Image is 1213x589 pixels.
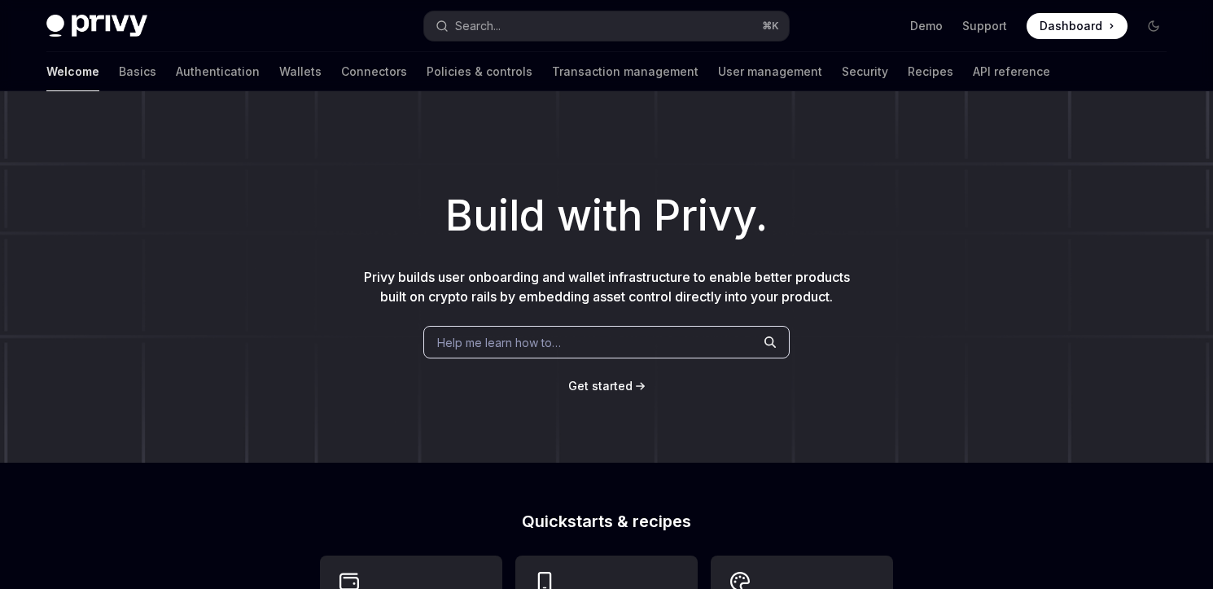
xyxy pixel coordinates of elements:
a: Support [962,18,1007,34]
h2: Quickstarts & recipes [320,513,893,530]
a: API reference [973,52,1050,91]
a: Get started [568,378,633,394]
a: Demo [910,18,943,34]
a: Connectors [341,52,407,91]
span: Help me learn how to… [437,334,561,351]
div: Search... [455,16,501,36]
button: Toggle dark mode [1141,13,1167,39]
a: Welcome [46,52,99,91]
span: Dashboard [1040,18,1102,34]
a: Wallets [279,52,322,91]
h1: Build with Privy. [26,184,1187,248]
a: Security [842,52,888,91]
a: Dashboard [1027,13,1128,39]
button: Open search [424,11,789,41]
a: User management [718,52,822,91]
a: Policies & controls [427,52,532,91]
a: Authentication [176,52,260,91]
img: dark logo [46,15,147,37]
span: Get started [568,379,633,393]
a: Recipes [908,52,953,91]
a: Transaction management [552,52,698,91]
span: Privy builds user onboarding and wallet infrastructure to enable better products built on crypto ... [364,269,850,305]
a: Basics [119,52,156,91]
span: ⌘ K [762,20,779,33]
